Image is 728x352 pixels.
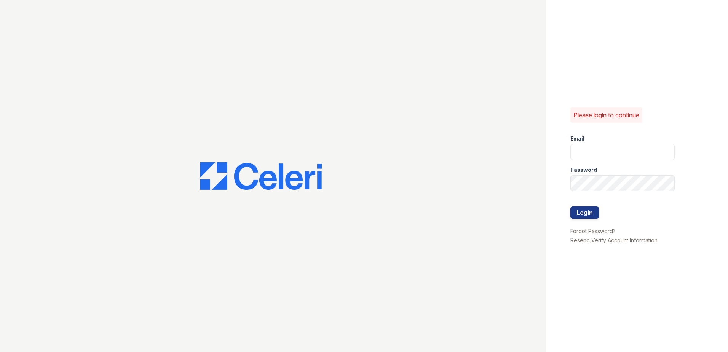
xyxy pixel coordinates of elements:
a: Resend Verify Account Information [570,237,658,243]
img: CE_Logo_Blue-a8612792a0a2168367f1c8372b55b34899dd931a85d93a1a3d3e32e68fde9ad4.png [200,162,322,190]
button: Login [570,206,599,219]
label: Email [570,135,584,142]
p: Please login to continue [573,110,639,120]
a: Forgot Password? [570,228,616,234]
label: Password [570,166,597,174]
